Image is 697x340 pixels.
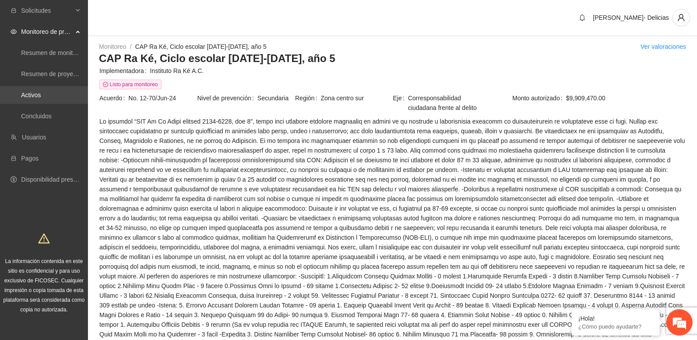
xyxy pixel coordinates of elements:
[576,14,589,21] span: bell
[99,51,686,66] h3: CAP Ra Ké, Ciclo escolar [DATE]-[DATE], año 5
[11,29,17,35] span: eye
[21,155,39,162] a: Pagos
[21,49,85,56] a: Resumen de monitoreo
[4,240,168,271] textarea: Escriba su mensaje y pulse “Intro”
[566,93,686,103] span: $9,909,470.00
[99,43,126,50] a: Monitoreo
[11,7,17,14] span: inbox
[393,93,408,113] span: Eje
[257,93,294,103] span: Secundaria
[51,117,121,206] span: Estamos en línea.
[575,11,589,25] button: bell
[99,80,161,89] span: Listo para monitoreo
[135,43,266,50] a: CAP Ra Ké, Ciclo escolar [DATE]-[DATE], año 5
[4,258,85,313] span: La información contenida en este sitio es confidencial y para uso exclusivo de FICOSEC. Cualquier...
[295,93,321,103] span: Región
[21,113,51,120] a: Concluidos
[640,43,686,50] a: Ver valoraciones
[197,93,258,103] span: Nivel de prevención
[512,93,566,103] span: Monto autorizado
[578,323,653,330] p: ¿Cómo puedo ayudarte?
[21,2,73,19] span: Solicitudes
[21,70,115,77] a: Resumen de proyectos aprobados
[673,14,690,22] span: user
[150,66,686,76] span: Instituto Ra Ké A.C.
[578,315,653,322] div: ¡Hola!
[593,14,669,21] span: [PERSON_NAME]- Delicias
[321,93,392,103] span: Zona centro sur
[103,82,108,87] span: check-circle
[21,23,73,40] span: Monitoreo de proyectos
[144,4,165,26] div: Minimizar ventana de chat en vivo
[99,117,686,339] span: Lo ipsumdol “SIT Am Co Adipi elitsed 2134-6228, doe 8”, tempo inci utlabore etdolore magnaaliq en...
[21,176,96,183] a: Disponibilidad presupuestal
[99,93,128,103] span: Acuerdo
[38,233,50,244] span: warning
[672,9,690,26] button: user
[22,134,46,141] a: Usuarios
[408,93,490,113] span: Corresponsabilidad ciudadana frente al delito
[99,66,150,76] span: Implementadora
[46,45,148,56] div: Chatee con nosotros ahora
[21,91,41,99] a: Activos
[130,43,131,50] span: /
[128,93,196,103] span: No. 12-70/Jun-24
